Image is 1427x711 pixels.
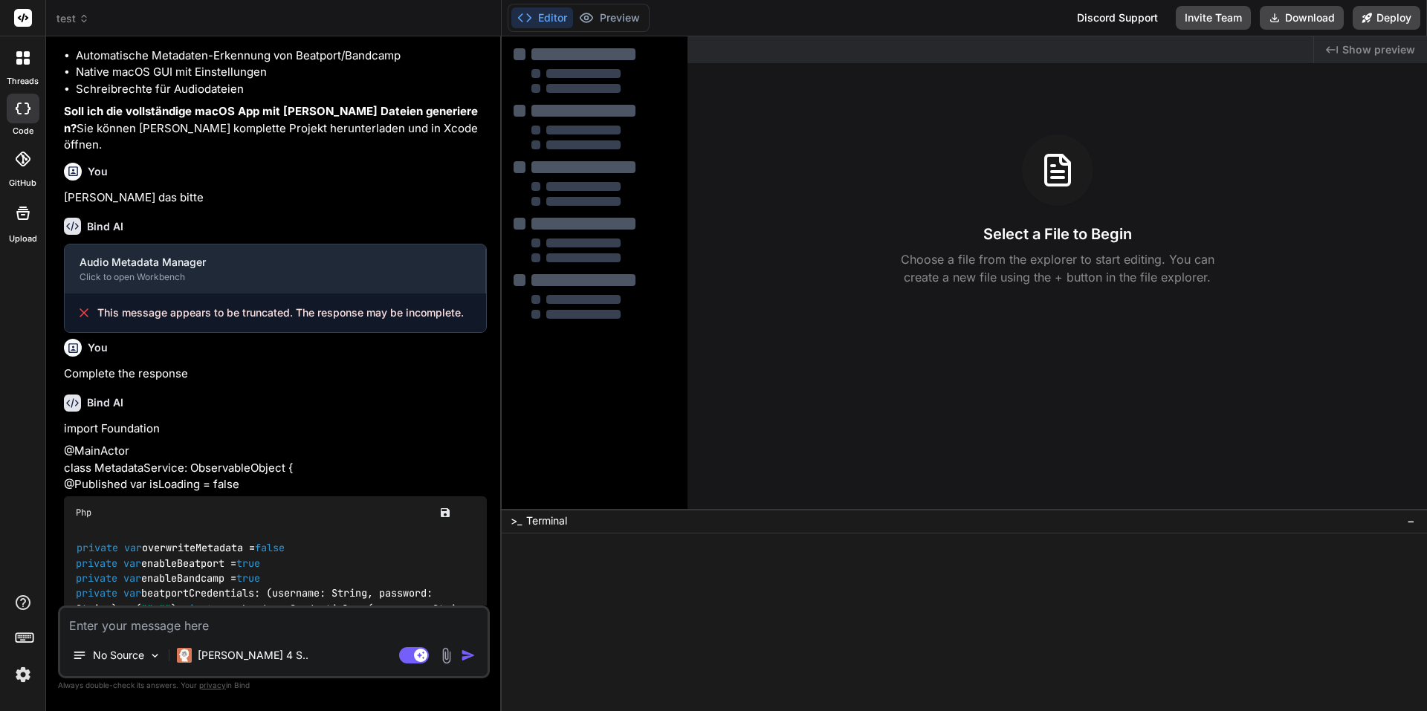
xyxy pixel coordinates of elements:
li: Automatische Metadaten-Erkennung von Beatport/Bandcamp [76,48,487,65]
div: Audio Metadata Manager [80,255,470,270]
h6: Bind AI [87,219,123,234]
img: Pick Models [149,649,161,662]
p: [PERSON_NAME] das bitte [64,189,487,207]
button: Save file [435,502,456,523]
label: code [13,125,33,137]
span: private [77,542,118,555]
img: copy [417,507,429,519]
span: var [123,556,141,570]
img: icon [461,648,476,663]
p: [PERSON_NAME] 4 S.. [198,648,308,663]
div: Discord Support [1068,6,1167,30]
li: Native macOS GUI mit Einstellungen [76,64,487,81]
span: var [123,587,141,600]
span: var [224,602,242,615]
button: − [1404,509,1418,533]
h6: You [88,340,108,355]
span: test [56,11,89,26]
p: @MainActor class MetadataService: ObservableObject { @Published var isLoading = false [64,443,487,493]
label: Upload [9,233,37,245]
div: Click to open Workbench [80,271,470,283]
button: Audio Metadata ManagerClick to open Workbench [65,244,485,293]
span: private [76,556,117,570]
span: true [236,556,260,570]
span: false [255,542,285,555]
span: private [76,571,117,585]
span: "" [159,602,171,615]
strong: Soll ich die vollständige macOS App mit [PERSON_NAME] Dateien generieren? [64,104,478,135]
p: Sie können [PERSON_NAME] komplette Projekt herunterladen und in Xcode öffnen. [64,103,487,154]
span: true [236,571,260,585]
span: Terminal [526,513,567,528]
label: GitHub [9,177,36,189]
img: Claude 4 Sonnet [177,648,192,663]
span: − [1407,513,1415,528]
span: >_ [511,513,522,528]
span: "" [141,602,153,615]
span: private [177,602,219,615]
span: Php [76,507,91,519]
h6: You [88,164,108,179]
span: var [124,542,142,555]
span: privacy [199,681,226,689]
button: Preview [573,7,646,28]
button: Download [1260,6,1344,30]
p: Complete the response [64,366,487,383]
img: settings [10,662,36,687]
h3: Select a File to Begin [983,224,1132,244]
span: This message appears to be truncated. The response may be incomplete. [97,305,464,320]
p: No Source [93,648,144,663]
button: Deploy [1353,6,1420,30]
span: private [76,587,117,600]
label: threads [7,75,39,88]
p: Always double-check its answers. Your in Bind [58,678,490,692]
h6: Bind AI [87,395,123,410]
button: Editor [511,7,573,28]
li: Schreibrechte für Audiodateien [76,81,487,98]
span: var [123,571,141,585]
img: Open in Browser [462,506,475,519]
p: Choose a file from the explorer to start editing. You can create a new file using the + button in... [891,250,1224,286]
span: Show preview [1342,42,1415,57]
bindaction: import Foundation [64,421,160,435]
button: Invite Team [1176,6,1251,30]
img: attachment [438,647,455,664]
